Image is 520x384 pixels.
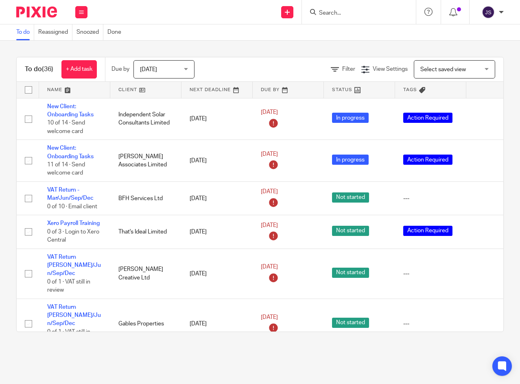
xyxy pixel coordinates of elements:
[403,194,458,203] div: ---
[47,162,85,176] span: 11 of 14 · Send welcome card
[261,151,278,157] span: [DATE]
[332,318,369,328] span: Not started
[261,189,278,195] span: [DATE]
[181,98,253,140] td: [DATE]
[47,329,90,343] span: 0 of 1 · VAT still in review
[107,24,125,40] a: Done
[110,215,181,249] td: That's Ideal Limited
[482,6,495,19] img: svg%3E
[342,66,355,72] span: Filter
[332,155,369,165] span: In progress
[318,10,391,17] input: Search
[47,104,94,118] a: New Client: Onboarding Tasks
[420,67,466,72] span: Select saved view
[110,299,181,349] td: Gables Properties
[332,226,369,236] span: Not started
[25,65,53,74] h1: To do
[403,155,452,165] span: Action Required
[261,223,278,228] span: [DATE]
[47,120,85,134] span: 10 of 14 · Send welcome card
[181,249,253,299] td: [DATE]
[373,66,408,72] span: View Settings
[181,215,253,249] td: [DATE]
[403,113,452,123] span: Action Required
[47,187,94,201] a: VAT Return - Mar/Jun/Sep/Dec
[47,145,94,159] a: New Client: Onboarding Tasks
[332,192,369,203] span: Not started
[47,304,101,327] a: VAT Return [PERSON_NAME]/Jun/Sep/Dec
[403,320,458,328] div: ---
[181,140,253,182] td: [DATE]
[47,254,101,277] a: VAT Return [PERSON_NAME]/Jun/Sep/Dec
[111,65,129,73] p: Due by
[42,66,53,72] span: (36)
[261,264,278,270] span: [DATE]
[332,113,369,123] span: In progress
[261,109,278,115] span: [DATE]
[403,226,452,236] span: Action Required
[16,7,57,17] img: Pixie
[110,140,181,182] td: [PERSON_NAME] Associates Limited
[332,268,369,278] span: Not started
[47,229,99,243] span: 0 of 3 · Login to Xero Central
[403,87,417,92] span: Tags
[110,182,181,215] td: BFH Services Ltd
[140,67,157,72] span: [DATE]
[110,98,181,140] td: Independent Solar Consultants Limited
[16,24,34,40] a: To do
[38,24,72,40] a: Reassigned
[47,204,97,209] span: 0 of 10 · Email client
[47,279,90,293] span: 0 of 1 · VAT still in review
[403,270,458,278] div: ---
[61,60,97,79] a: + Add task
[261,314,278,320] span: [DATE]
[110,249,181,299] td: [PERSON_NAME] Creative Ltd
[76,24,103,40] a: Snoozed
[47,220,100,226] a: Xero Payroll Training
[181,299,253,349] td: [DATE]
[181,182,253,215] td: [DATE]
